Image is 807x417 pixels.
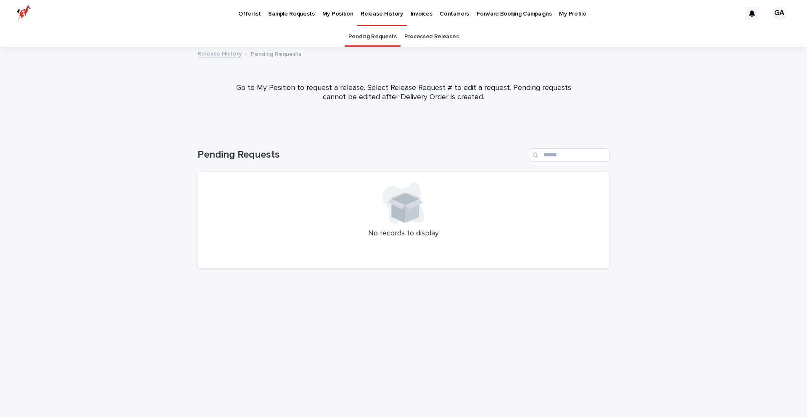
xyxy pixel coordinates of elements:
a: Release History [198,48,242,58]
img: zttTXibQQrCfv9chImQE [17,5,31,22]
p: Go to My Position to request a release. Select Release Request # to edit a request. Pending reque... [235,84,572,102]
p: Pending Requests [251,49,301,58]
input: Search [530,148,609,162]
h1: Pending Requests [198,149,526,161]
p: No records to display [208,229,599,238]
div: GA [773,7,786,20]
a: Processed Releases [404,27,459,47]
a: Pending Requests [348,27,397,47]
